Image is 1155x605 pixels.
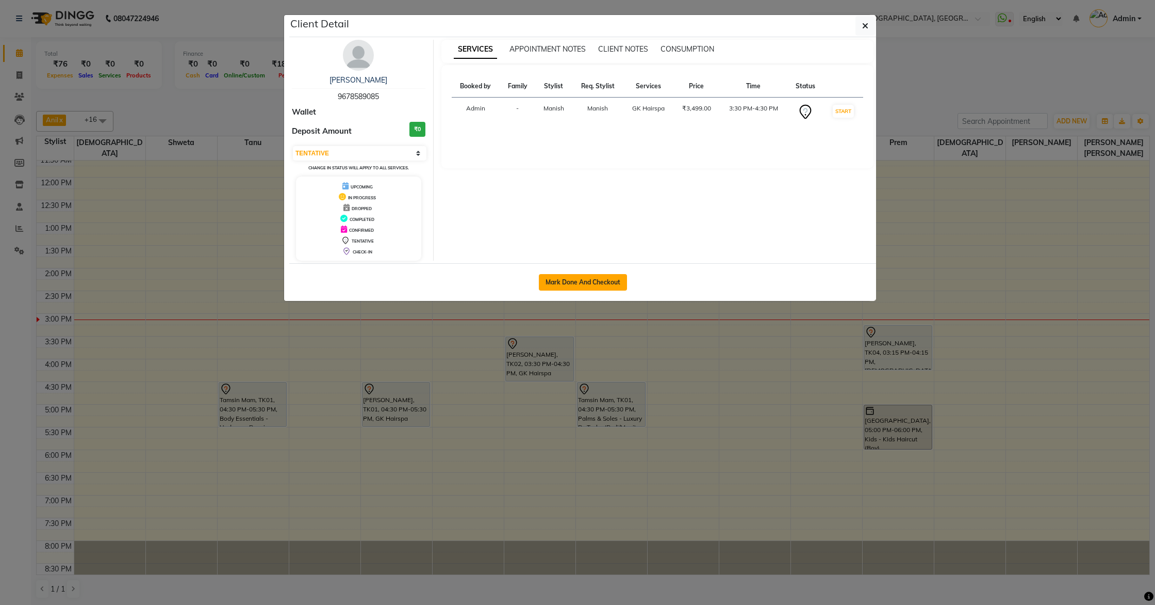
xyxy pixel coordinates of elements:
[509,44,586,54] span: APPOINTMENT NOTES
[673,75,719,98] th: Price
[338,92,379,101] span: 9678589085
[587,104,608,112] span: Manish
[630,104,667,113] div: GK Hairspa
[351,184,373,189] span: UPCOMING
[348,195,376,200] span: IN PROGRESS
[343,40,374,71] img: avatar
[623,75,673,98] th: Services
[292,106,316,118] span: Wallet
[329,75,387,85] a: [PERSON_NAME]
[543,104,564,112] span: Manish
[353,249,372,254] span: CHECK-IN
[500,98,535,127] td: -
[452,98,500,127] td: Admin
[500,75,535,98] th: Family
[292,125,352,137] span: Deposit Amount
[539,274,627,291] button: Mark Done And Checkout
[352,238,374,244] span: TENTATIVE
[661,44,714,54] span: CONSUMPTION
[350,217,374,222] span: COMPLETED
[290,16,349,31] h5: Client Detail
[788,75,823,98] th: Status
[719,75,788,98] th: Time
[452,75,500,98] th: Booked by
[349,228,374,233] span: CONFIRMED
[308,165,409,170] small: Change in status will apply to all services.
[598,44,648,54] span: CLIENT NOTES
[454,40,497,59] span: SERVICES
[572,75,623,98] th: Req. Stylist
[409,122,425,137] h3: ₹0
[833,105,854,118] button: START
[535,75,572,98] th: Stylist
[719,98,788,127] td: 3:30 PM-4:30 PM
[680,104,713,113] div: ₹3,499.00
[352,206,372,211] span: DROPPED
